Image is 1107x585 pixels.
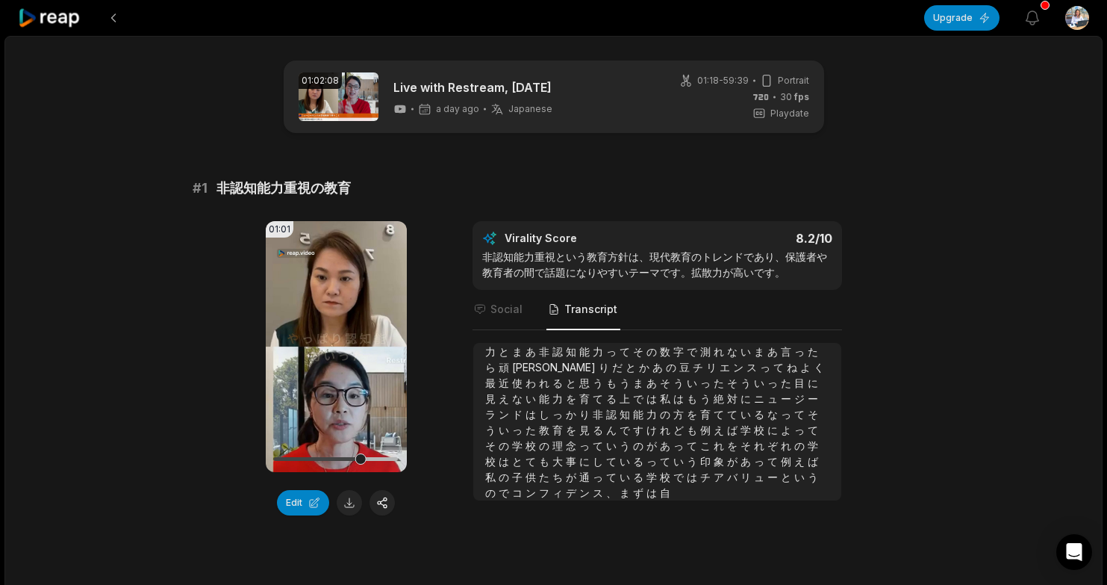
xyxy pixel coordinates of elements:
[808,424,818,436] span: て
[754,455,767,468] span: っ
[512,424,526,436] span: っ
[760,361,773,374] span: っ
[697,74,749,87] span: 01:18 - 59:39
[794,392,808,405] span: ジ
[633,345,646,358] span: そ
[526,377,539,389] span: わ
[727,392,740,405] span: 対
[512,345,526,358] span: ま
[593,439,606,452] span: て
[781,392,794,405] span: ー
[564,302,617,317] span: Transcript
[566,455,579,468] span: 事
[539,424,552,436] span: 教
[673,439,687,452] span: っ
[679,361,693,374] span: 豆
[754,408,767,421] span: る
[566,486,579,499] span: デ
[566,439,579,452] span: 念
[593,471,606,483] span: っ
[512,455,526,468] span: と
[754,424,767,436] span: 校
[490,302,523,317] span: Social
[673,424,687,436] span: ど
[687,377,700,389] span: い
[794,408,808,421] span: て
[526,455,539,468] span: て
[727,424,740,436] span: ば
[781,377,794,389] span: た
[593,377,606,389] span: う
[552,377,566,389] span: る
[512,392,526,405] span: な
[552,471,566,483] span: ち
[539,471,552,483] span: た
[808,455,818,468] span: ば
[505,231,665,246] div: Virality Score
[526,345,539,358] span: あ
[808,471,818,483] span: う
[593,455,606,468] span: し
[740,455,754,468] span: あ
[216,178,351,199] span: 非認知能力重視の教育
[539,408,552,421] span: し
[687,424,700,436] span: も
[673,455,687,468] span: い
[566,392,579,405] span: を
[808,392,818,405] span: ー
[499,455,512,468] span: は
[620,408,633,421] span: 知
[539,377,552,389] span: れ
[633,424,646,436] span: す
[794,424,808,436] span: っ
[620,486,633,499] span: ま
[740,471,754,483] span: リ
[727,455,740,468] span: が
[566,377,579,389] span: と
[512,439,526,452] span: 学
[778,74,809,87] span: Portrait
[499,361,512,374] span: 頑
[794,471,808,483] span: い
[579,471,593,483] span: 通
[687,392,700,405] span: も
[646,392,660,405] span: は
[526,424,539,436] span: た
[633,392,646,405] span: で
[606,486,620,499] span: 、
[593,392,606,405] span: て
[727,377,740,389] span: そ
[599,361,612,374] span: り
[436,103,479,115] span: a day ago
[687,345,700,358] span: で
[499,424,512,436] span: い
[646,377,660,389] span: あ
[740,377,754,389] span: う
[700,455,714,468] span: 印
[593,408,606,421] span: 非
[552,486,566,499] span: ィ
[579,392,593,405] span: 育
[646,455,660,468] span: っ
[693,361,706,374] span: チ
[526,486,539,499] span: ン
[646,345,660,358] span: の
[700,377,714,389] span: っ
[727,345,740,358] span: な
[767,455,781,468] span: て
[526,439,539,452] span: 校
[660,439,673,452] span: あ
[714,471,727,483] span: ア
[579,424,593,436] span: 見
[660,408,673,421] span: の
[740,392,754,405] span: に
[508,103,552,115] span: Japanese
[620,439,633,452] span: う
[740,424,754,436] span: 学
[593,486,606,499] span: ス
[512,408,526,421] span: ド
[485,424,499,436] span: う
[566,408,579,421] span: か
[512,377,526,389] span: 使
[720,361,733,374] span: エ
